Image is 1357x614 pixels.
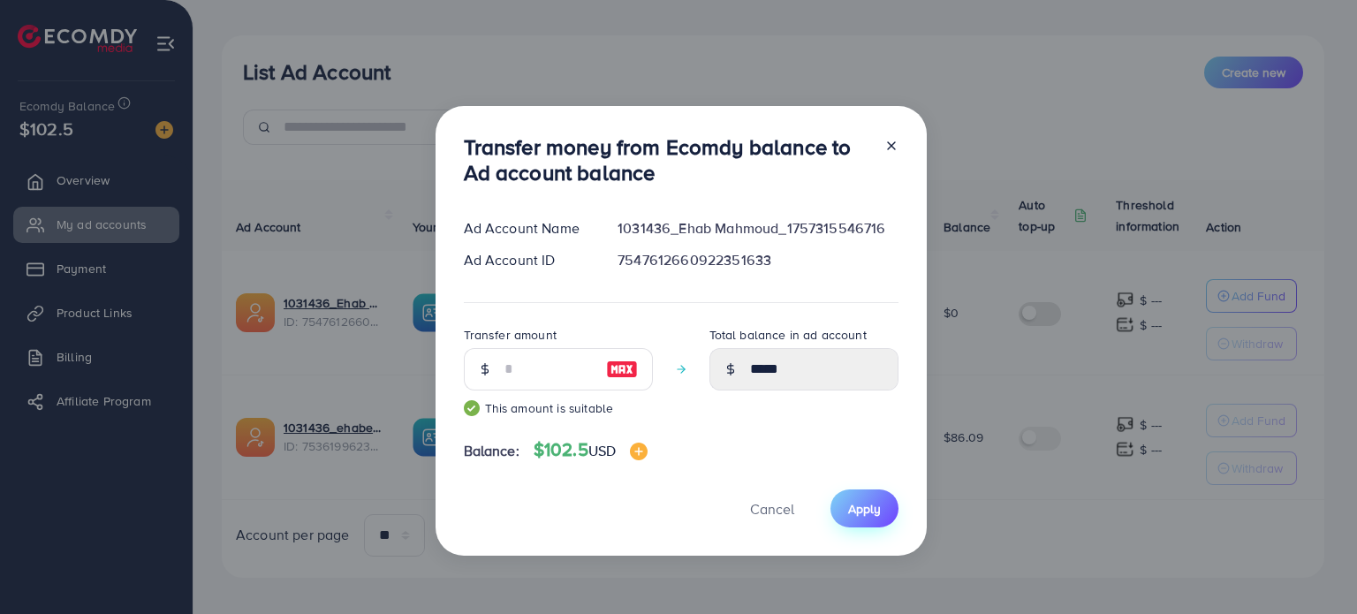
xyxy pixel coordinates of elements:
[848,500,881,518] span: Apply
[450,250,604,270] div: Ad Account ID
[464,400,480,416] img: guide
[464,134,870,186] h3: Transfer money from Ecomdy balance to Ad account balance
[606,359,638,380] img: image
[588,441,616,460] span: USD
[1282,534,1344,601] iframe: Chat
[630,443,648,460] img: image
[603,250,912,270] div: 7547612660922351633
[750,499,794,519] span: Cancel
[709,326,867,344] label: Total balance in ad account
[464,399,653,417] small: This amount is suitable
[534,439,648,461] h4: $102.5
[830,489,898,527] button: Apply
[603,218,912,239] div: 1031436_Ehab Mahmoud_1757315546716
[728,489,816,527] button: Cancel
[450,218,604,239] div: Ad Account Name
[464,326,557,344] label: Transfer amount
[464,441,519,461] span: Balance:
